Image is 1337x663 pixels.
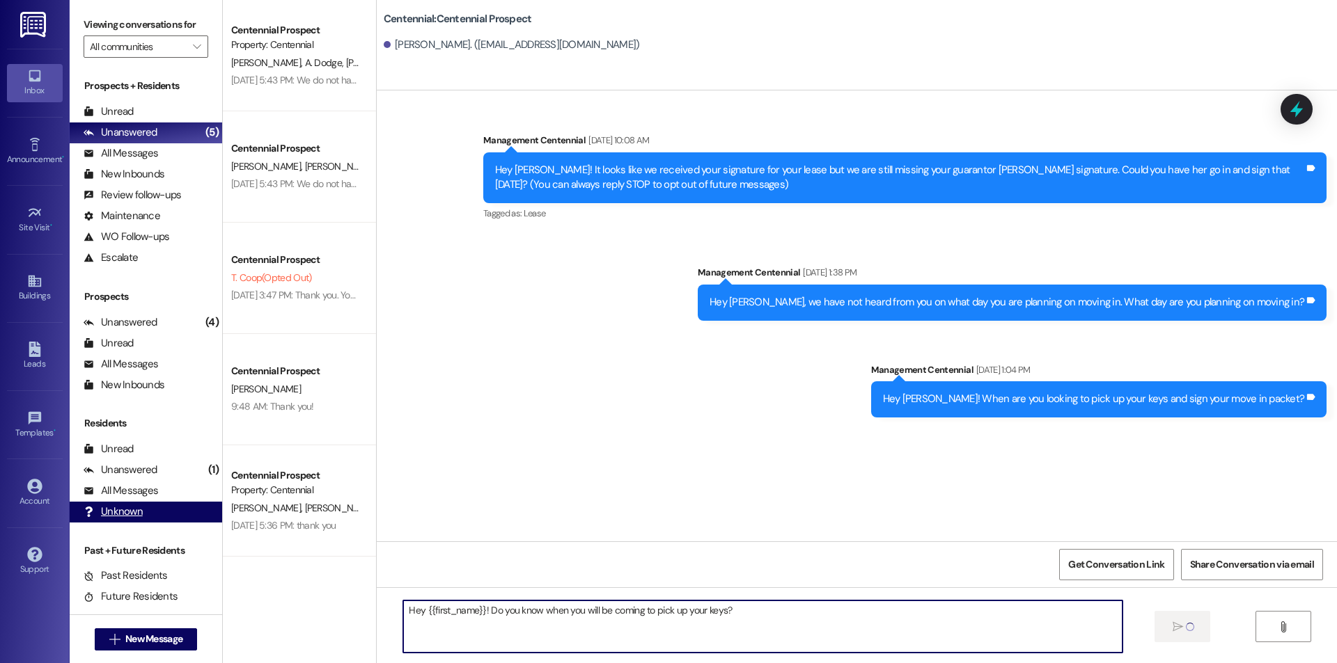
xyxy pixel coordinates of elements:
[7,474,63,512] a: Account
[698,265,1327,285] div: Management Centennial
[231,160,305,173] span: [PERSON_NAME]
[231,74,1124,86] div: [DATE] 5:43 PM: We do not have a record of you notifying the office. It was not in your final che...
[231,253,360,267] div: Centennial Prospect
[125,632,182,646] span: New Message
[84,14,208,35] label: Viewing conversations for
[1181,549,1323,580] button: Share Conversation via email
[384,38,640,52] div: [PERSON_NAME]. ([EMAIL_ADDRESS][DOMAIN_NAME])
[84,188,181,202] div: Review follow-ups
[231,400,314,413] div: 9:48 AM: Thank you!
[70,416,222,431] div: Residents
[1068,557,1164,572] span: Get Conversation Link
[84,568,168,583] div: Past Residents
[524,207,546,219] span: Lease
[84,336,134,351] div: Unread
[1190,557,1314,572] span: Share Conversation via email
[231,383,301,395] span: [PERSON_NAME]
[7,64,63,102] a: Inbox
[84,463,157,477] div: Unanswered
[231,502,305,514] span: [PERSON_NAME]
[84,589,178,604] div: Future Residents
[202,312,222,333] div: (4)
[109,634,120,645] i: 
[84,209,160,223] div: Maintenance
[231,177,1124,190] div: [DATE] 5:43 PM: We do not have a record of you notifying the office. It was not in your final che...
[84,230,169,244] div: WO Follow-ups
[231,289,918,301] div: [DATE] 3:47 PM: Thank you. You will no longer receive texts from this thread. Please reply with '...
[345,56,419,69] span: [PERSON_NAME]
[384,12,532,26] b: Centennial: Centennial Prospect
[231,364,360,378] div: Centennial Prospect
[193,41,201,52] i: 
[231,271,311,284] span: T. Coop (Opted Out)
[84,504,143,519] div: Unknown
[84,442,134,456] div: Unread
[7,406,63,444] a: Templates •
[1059,549,1173,580] button: Get Conversation Link
[84,357,158,372] div: All Messages
[70,289,222,304] div: Prospects
[84,167,164,182] div: New Inbounds
[304,56,345,69] span: A. Dodge
[70,79,222,93] div: Prospects + Residents
[7,543,63,580] a: Support
[70,543,222,558] div: Past + Future Residents
[84,315,157,330] div: Unanswered
[231,56,305,69] span: [PERSON_NAME]
[95,628,198,650] button: New Message
[403,600,1122,653] textarea: Hey {{first_name}}! Do you know when you will be coming to pick up your keys?
[90,35,186,58] input: All communities
[304,502,398,514] span: [PERSON_NAME] (CTA)
[483,133,1327,152] div: Management Centennial
[883,392,1305,406] div: Hey [PERSON_NAME]! When are you looking to pick up your keys and sign your move in packet?
[871,362,1327,382] div: Management Centennial
[62,152,64,162] span: •
[231,23,360,38] div: Centennial Prospect
[205,459,222,481] div: (1)
[585,133,649,147] div: [DATE] 10:08 AM
[84,146,158,161] div: All Messages
[7,201,63,239] a: Site Visit •
[7,269,63,307] a: Buildings
[304,160,378,173] span: [PERSON_NAME]
[1278,621,1288,632] i: 
[710,295,1304,310] div: Hey [PERSON_NAME], we have not heard from you on what day you are planning on moving in. What day...
[231,519,336,532] div: [DATE] 5:36 PM: thank you
[483,203,1327,223] div: Tagged as:
[202,122,222,143] div: (5)
[84,250,138,265] div: Escalate
[231,483,360,497] div: Property: Centennial
[231,468,360,483] div: Centennial Prospect
[84,104,134,119] div: Unread
[84,378,164,392] div: New Inbounds
[1173,621,1183,632] i: 
[973,362,1031,377] div: [DATE] 1:04 PM
[495,163,1304,193] div: Hey [PERSON_NAME]! It looks like we received your signature for your lease but we are still missi...
[7,337,63,375] a: Leads
[231,141,360,156] div: Centennial Prospect
[799,265,857,280] div: [DATE] 1:38 PM
[50,221,52,230] span: •
[84,125,157,140] div: Unanswered
[84,484,158,498] div: All Messages
[20,12,49,38] img: ResiDesk Logo
[54,426,56,436] span: •
[231,38,360,52] div: Property: Centennial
